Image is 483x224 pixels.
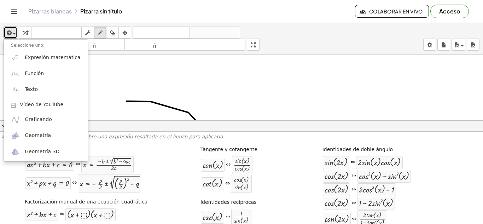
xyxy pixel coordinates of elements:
[11,115,20,124] img: ggb-graphing.svg
[11,53,20,62] img: sqrt_x.png
[200,199,257,205] font: Identidades recíprocas
[4,65,88,81] a: Función
[225,179,230,188] font: ⇔
[351,171,356,180] font: ⇔
[4,98,88,112] a: Vídeo de YouTube
[72,178,77,187] font: ⇔
[350,158,355,167] font: ⇔
[322,147,393,152] font: Identidades de doble ángulo
[190,27,240,39] button: rehacer
[28,7,72,15] font: Pizarras blancas
[351,185,356,194] font: ⇔
[11,147,20,156] img: ggb-3d.svg
[8,6,20,17] button: Cambiar navegación
[133,27,190,39] button: deshacer
[59,210,64,219] font: ⇒
[11,43,45,48] font: Seleccione uno:
[25,86,38,92] font: Texto
[352,214,356,223] font: ⇔
[25,116,52,122] font: Graficando
[25,149,59,154] font: Geometría 3D
[124,39,246,51] button: tamaño_del_formato
[200,147,257,152] font: Tangente y cotangente
[369,8,423,15] font: Colaborar en vivo
[4,39,125,51] button: tamaño_del_formato
[351,199,356,207] font: ⇔
[2,134,225,139] font: Arrastre un lado de una fórmula sobre una expresión resaltada en el lienzo para aplicarla.
[4,128,88,144] a: Geometría
[4,82,88,98] a: Texto
[33,29,80,36] font: teclado
[430,5,469,18] button: Acceso
[226,160,231,169] font: ⇔
[4,144,88,160] a: Geometría 3D
[191,29,238,36] font: rehacer
[11,131,20,140] img: ggb-geometry.svg
[355,5,429,18] button: Colaborar en vivo
[31,27,82,39] button: teclado
[4,50,88,65] a: Expresión matemática
[20,102,63,107] font: Vídeo de YouTube
[126,41,244,48] font: tamaño_del_formato
[28,8,72,15] a: Pizarras blancas
[439,7,460,15] font: Acceso
[4,112,88,128] a: Graficando
[25,199,147,205] font: Factorización manual de una ecuación cuadrática
[134,29,188,36] font: deshacer
[76,160,80,169] font: ⇔
[25,54,80,60] font: Expresión matemática
[11,69,20,78] img: f_x.png
[25,132,51,138] font: Geometría
[11,85,20,94] img: Aa.png
[25,70,44,76] font: Función
[226,212,230,221] font: ⇔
